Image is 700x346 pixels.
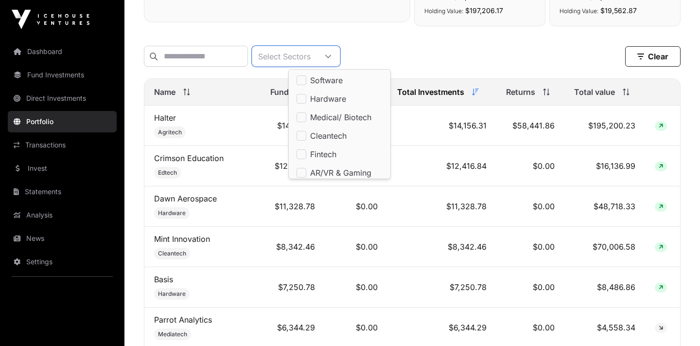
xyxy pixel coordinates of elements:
li: Fintech [291,146,388,163]
a: Parrot Analytics [154,315,212,325]
span: Name [154,86,175,98]
td: $0.00 [325,267,387,308]
td: $7,250.78 [387,267,496,308]
span: Agritech [158,128,182,136]
span: Hardware [158,290,186,298]
a: Portfolio [8,111,117,132]
button: Clear [625,46,681,67]
td: $11,328.78 [261,186,325,227]
span: Software [310,76,343,84]
span: Total value [574,86,615,98]
td: $0.00 [325,186,387,227]
td: $0.00 [496,186,564,227]
img: Icehouse Ventures Logo [12,10,89,29]
a: Analysis [8,204,117,226]
span: Fintech [310,150,336,158]
span: Holding Value: [560,7,598,15]
li: Medical/ Biotech [291,109,388,126]
td: $0.00 [325,227,387,267]
span: Edtech [158,169,177,177]
span: Hardware [310,95,346,103]
a: Crimson Education [154,153,224,163]
span: Total Investments [397,86,464,98]
li: AR/VR & Gaming [291,164,388,182]
span: Hardware [158,209,186,217]
td: $70,006.58 [564,227,645,267]
li: Cleantech [291,127,388,145]
span: Cleantech [158,250,186,257]
td: $0.00 [496,267,564,308]
span: Medical/ Biotech [310,113,371,121]
a: Mint Innovation [154,234,210,244]
td: $8,342.46 [387,227,496,267]
span: Returns [506,86,535,98]
a: Fund Investments [8,64,117,86]
td: $14,156.31 [261,106,325,146]
span: AR/VR & Gaming [310,169,371,177]
a: Dashboard [8,41,117,62]
td: $14,156.31 [387,106,496,146]
td: $8,486.86 [564,267,645,308]
td: $195,200.23 [564,106,645,146]
a: News [8,228,117,249]
span: $197,206.17 [465,6,503,15]
a: Transactions [8,134,117,156]
td: $0.00 [496,227,564,267]
a: Halter [154,113,176,123]
td: $0.00 [496,146,564,186]
ul: Option List [289,70,390,257]
li: Software [291,72,388,89]
iframe: Chat Widget [651,299,700,346]
td: $48,718.33 [564,186,645,227]
a: Invest [8,158,117,179]
a: Dawn Aerospace [154,194,217,203]
li: Hardware [291,90,388,108]
span: Fund [270,86,289,98]
td: $11,328.78 [387,186,496,227]
span: Holding Value: [424,7,463,15]
a: Settings [8,251,117,273]
span: $19,562.87 [600,6,637,15]
td: $58,441.86 [496,106,564,146]
td: $8,342.46 [261,227,325,267]
a: Basis [154,274,173,284]
td: $16,136.99 [564,146,645,186]
span: Mediatech [158,330,187,338]
a: Statements [8,181,117,202]
div: Select Sectors [252,46,316,66]
a: Direct Investments [8,88,117,109]
td: $12,416.84 [261,146,325,186]
td: $12,416.84 [387,146,496,186]
span: Cleantech [310,132,347,140]
td: $7,250.78 [261,267,325,308]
